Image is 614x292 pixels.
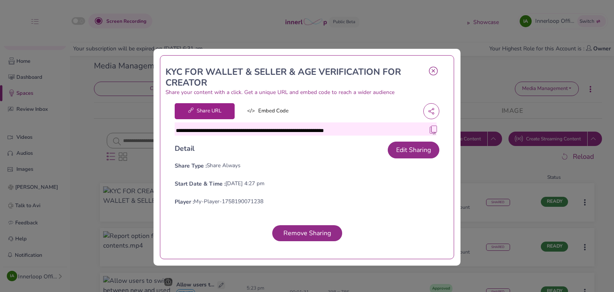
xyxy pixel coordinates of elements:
span: </> [247,107,255,115]
p: My-Player-1758190071238 [194,198,263,206]
p: [DATE] 4:27 pm [225,180,265,188]
img: copy to clipboard [429,126,437,134]
p: Share your content with a click. Get a unique URL and embed code to reach a wider audience [165,88,423,97]
h5: Detail [175,144,195,153]
button: Edit Sharing [388,142,439,158]
p: Share Always [207,162,241,170]
button: Remove Sharing [272,225,342,241]
div: Start Date & Time : [175,180,225,188]
div: Share Type : [175,162,207,170]
span: Remove Sharing [280,229,334,238]
h2: KYC FOR WALLET & SELLER & AGE VERIFICATION FOR CREATOR [165,67,423,88]
span: Share URL [175,103,235,119]
div: Player : [175,198,194,206]
span: Embed Code [238,103,298,119]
